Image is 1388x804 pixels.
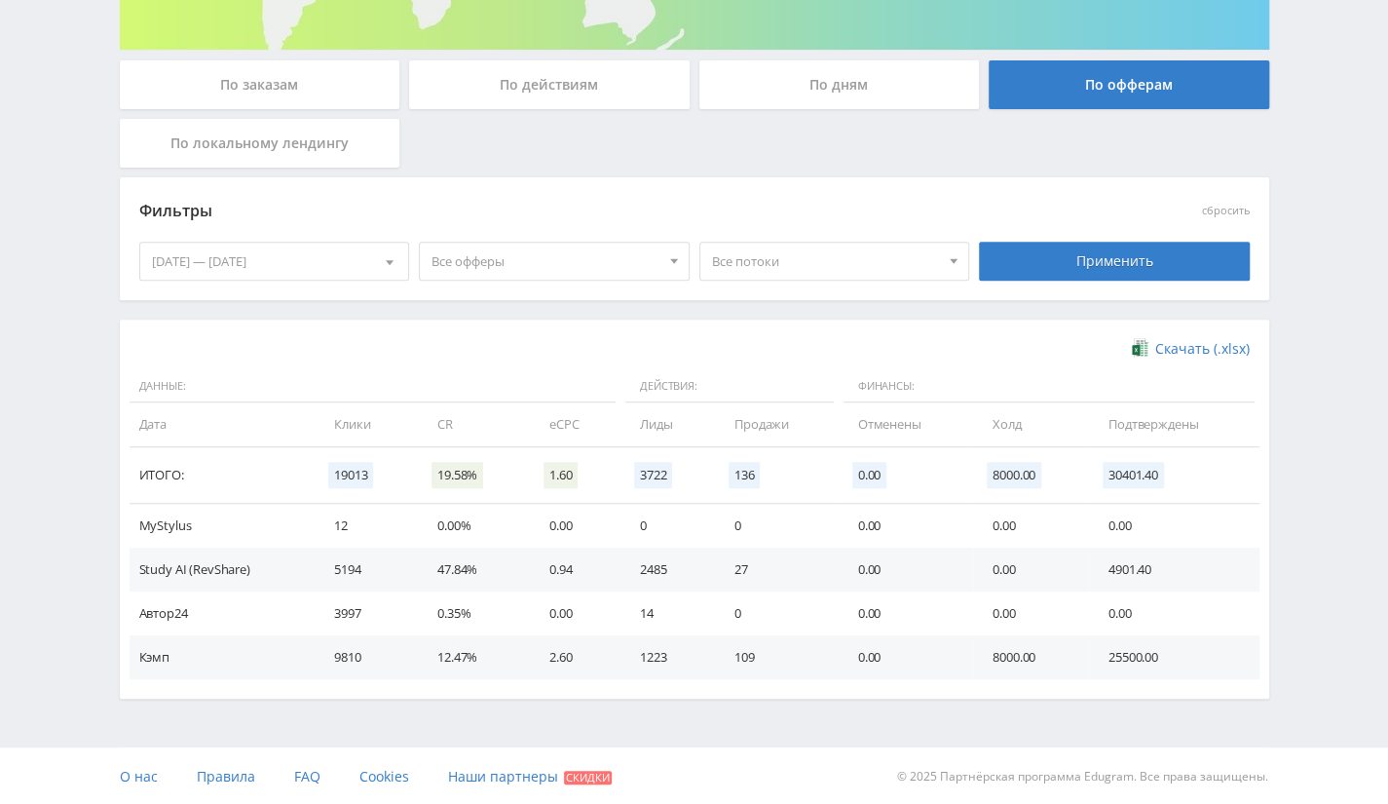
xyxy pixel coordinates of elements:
td: 9810 [315,635,418,679]
span: Наши партнеры [448,767,558,785]
td: Отменены [839,402,973,446]
td: eCPC [530,402,620,446]
td: Кэмп [130,635,315,679]
td: 109 [715,635,839,679]
td: Лиды [620,402,715,446]
span: 19013 [328,462,373,488]
span: Финансы: [844,370,1255,403]
span: Скидки [564,771,612,785]
div: По заказам [120,60,400,109]
span: Данные: [130,370,616,403]
div: Фильтры [139,197,970,226]
td: 2485 [620,548,715,592]
td: 0.00 [839,635,973,679]
span: Правила [197,767,255,785]
td: 0.00 [839,504,973,548]
td: 12 [315,504,418,548]
td: 2.60 [530,635,620,679]
div: По действиям [409,60,690,109]
span: Все потоки [712,243,940,280]
td: 4901.40 [1089,548,1259,592]
td: 25500.00 [1089,635,1259,679]
span: Действия: [625,370,834,403]
td: 5194 [315,548,418,592]
div: Применить [979,242,1250,281]
td: 0 [715,504,839,548]
td: Подтверждены [1089,402,1259,446]
td: 8000.00 [973,635,1089,679]
td: 0.35% [418,592,530,635]
td: 47.84% [418,548,530,592]
button: сбросить [1202,205,1250,217]
span: 8000.00 [987,462,1041,488]
td: Итого: [130,447,315,504]
td: 27 [715,548,839,592]
td: 0.94 [530,548,620,592]
td: 3997 [315,592,418,635]
span: 3722 [634,462,672,488]
div: По офферам [989,60,1269,109]
td: 0 [715,592,839,635]
td: Продажи [715,402,839,446]
td: Study AI (RevShare) [130,548,315,592]
span: Скачать (.xlsx) [1155,341,1250,357]
div: По дням [699,60,980,109]
td: 0.00 [839,592,973,635]
span: 19.58% [431,462,483,488]
td: Холд [973,402,1089,446]
td: 12.47% [418,635,530,679]
div: По локальному лендингу [120,119,400,168]
td: 0.00 [1089,592,1259,635]
td: 0.00 [973,592,1089,635]
span: FAQ [294,767,320,785]
img: xlsx [1132,338,1148,358]
td: 0.00 [839,548,973,592]
td: 14 [620,592,715,635]
td: 1223 [620,635,715,679]
span: Все офферы [431,243,659,280]
span: 0.00 [852,462,886,488]
span: 1.60 [544,462,578,488]
div: [DATE] — [DATE] [140,243,409,280]
a: Скачать (.xlsx) [1132,339,1249,359]
td: 0.00 [1089,504,1259,548]
td: 0.00 [973,504,1089,548]
td: CR [418,402,530,446]
td: 0.00 [530,504,620,548]
td: Автор24 [130,592,315,635]
td: Дата [130,402,315,446]
td: 0.00 [530,592,620,635]
span: Cookies [359,767,409,785]
td: 0.00 [973,548,1089,592]
td: 0.00% [418,504,530,548]
span: О нас [120,767,158,785]
span: 30401.40 [1103,462,1164,488]
td: Клики [315,402,418,446]
span: 136 [729,462,761,488]
td: MyStylus [130,504,315,548]
td: 0 [620,504,715,548]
